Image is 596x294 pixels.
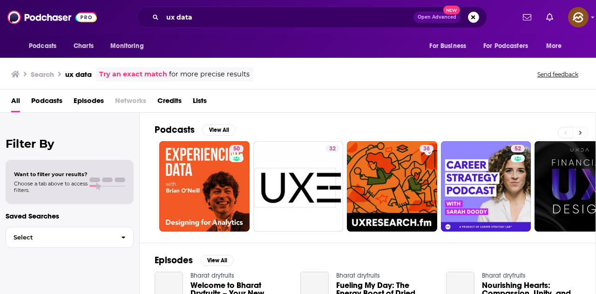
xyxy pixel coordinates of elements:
a: EpisodesView All [155,254,234,266]
a: Try an exact match [99,69,167,80]
a: 52 [441,141,531,232]
span: Want to filter your results? [14,171,88,178]
a: Bharat dryfruits [336,272,380,280]
span: Monitoring [110,40,143,53]
h3: Search [31,70,54,79]
button: View All [200,255,234,266]
span: 50 [233,144,240,154]
button: open menu [477,37,542,55]
span: Open Advanced [418,15,456,20]
button: open menu [104,37,156,55]
a: All [11,93,20,112]
span: Networks [115,93,146,112]
a: 50 [230,145,244,152]
button: open menu [540,37,574,55]
span: 52 [515,144,521,154]
a: Charts [68,37,99,55]
a: 38 [420,145,433,152]
input: Search podcasts, credits, & more... [163,10,413,25]
h3: ux data [65,70,92,79]
a: Episodes [74,93,104,112]
span: for more precise results [169,69,250,80]
a: Show notifications dropdown [519,9,535,25]
a: 52 [511,145,525,152]
a: Show notifications dropdown [542,9,557,25]
button: Send feedback [535,70,581,78]
a: 38 [347,141,437,232]
button: Open AdvancedNew [413,12,461,23]
button: Select [6,227,134,248]
a: 50 [159,141,250,232]
a: PodcastsView All [155,124,236,136]
span: New [443,6,460,14]
img: User Profile [568,7,589,27]
img: Podchaser - Follow, Share and Rate Podcasts [7,8,97,26]
span: Choose a tab above to access filters. [14,180,88,193]
span: 32 [329,144,336,154]
a: 32 [253,141,344,232]
span: For Podcasters [483,40,528,53]
a: Bharat dryfruits [482,272,526,280]
a: Credits [157,93,182,112]
a: 32 [325,145,339,152]
span: Charts [74,40,94,53]
span: Podcasts [29,40,56,53]
a: Lists [193,93,207,112]
h2: Filter By [6,137,134,150]
p: Saved Searches [6,212,134,220]
button: View All [202,124,236,136]
span: More [546,40,562,53]
div: Search podcasts, credits, & more... [137,7,487,28]
span: For Business [429,40,466,53]
button: Show profile menu [568,7,589,27]
span: Logged in as hey85204 [568,7,589,27]
button: open menu [423,37,478,55]
span: Select [6,234,114,240]
h2: Episodes [155,254,193,266]
h2: Podcasts [155,124,195,136]
span: 38 [423,144,430,154]
button: open menu [22,37,68,55]
a: Bharat dryfruits [190,272,234,280]
a: Podcasts [31,93,62,112]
